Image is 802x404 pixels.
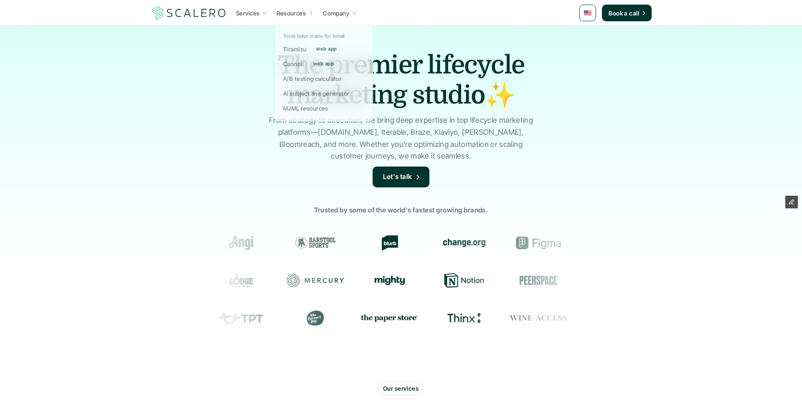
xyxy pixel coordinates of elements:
a: Tiramisuweb app [280,42,367,56]
div: Resy [584,273,642,288]
p: MJML resources [283,104,328,113]
p: Company [323,9,349,18]
div: Barstool [287,235,344,250]
a: Scalero company logo [150,5,227,20]
div: Mighty Networks [361,276,419,285]
button: Edit Framer Content [785,196,798,208]
p: A/B testing calculator [283,74,341,83]
p: Book a call [609,9,639,18]
div: Angi [212,235,270,250]
div: Wine Access [510,311,567,326]
div: Blurb [361,235,419,250]
div: Teachers Pay Teachers [212,311,270,326]
div: The Farmer's Dog [287,311,344,326]
p: AI subject line generator [283,89,349,98]
div: Mercury [287,273,344,288]
div: Thinx [435,311,493,326]
h1: The premier lifecycle marketing studio✨ [255,50,547,110]
a: A/B testing calculator [280,71,367,86]
div: Peerspace [510,273,567,288]
a: AI subject line generator [280,86,367,101]
div: Notion [435,273,493,288]
p: Tools tailor made for email [283,33,345,39]
a: MJML resources [280,101,367,116]
a: Book a call [602,5,652,21]
p: Tiramisu [283,45,306,53]
a: Let's talk [373,167,429,187]
p: web app [316,46,337,52]
p: From strategy to execution, we bring deep expertise in top lifecycle marketing platforms—[DOMAIN_... [265,114,537,162]
p: Resources [277,9,306,18]
p: Services [236,9,259,18]
div: Figma [510,235,567,250]
div: change.org [435,235,493,250]
p: Let's talk [383,172,412,182]
img: Scalero company logo [150,5,227,21]
a: Cannoliweb app [280,56,367,71]
p: Cannoli [283,60,303,68]
p: web app [313,61,334,67]
div: Prose [584,311,642,326]
img: Groome [593,238,633,248]
p: Our services [383,384,419,393]
img: the paper store [361,313,419,323]
div: Lodge Cast Iron [212,273,270,288]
